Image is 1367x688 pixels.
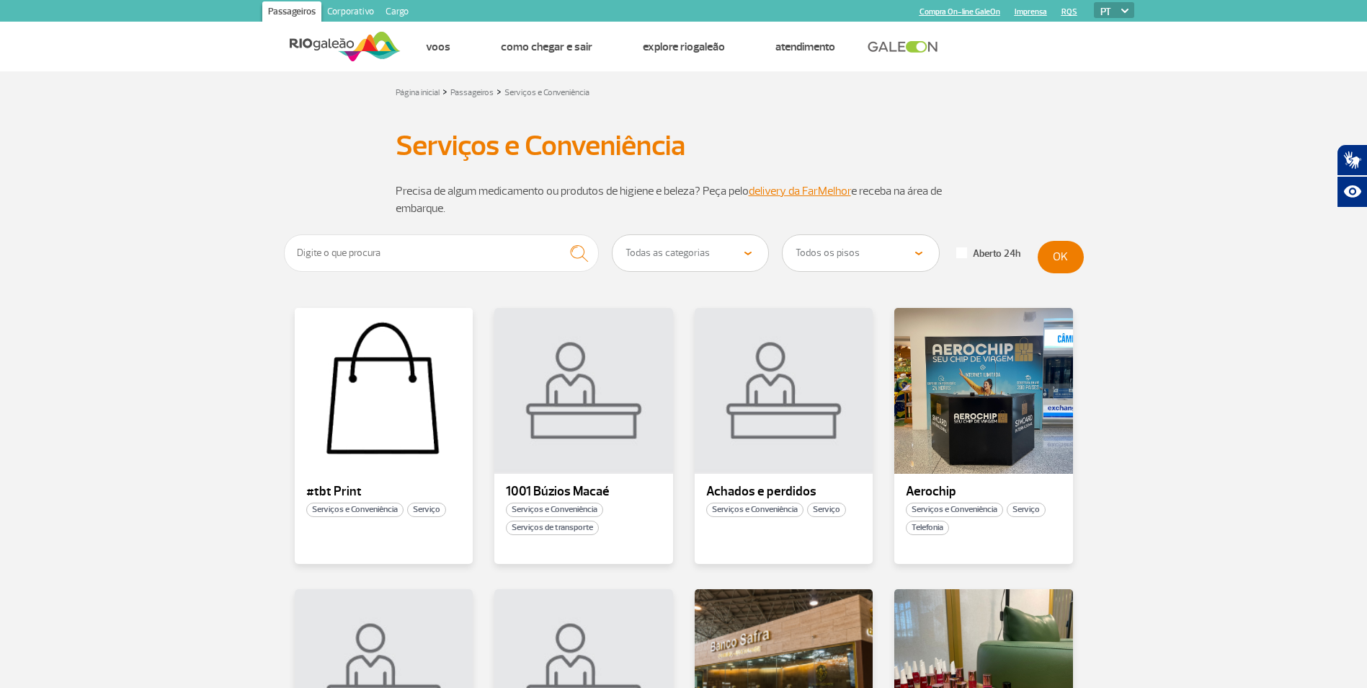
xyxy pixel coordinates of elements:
a: Passageiros [262,1,321,25]
span: Telefonia [906,521,949,535]
a: Passageiros [450,87,494,98]
p: Aerochip [906,485,1061,499]
a: Serviços e Conveniência [504,87,589,98]
span: Serviços e Conveniência [906,503,1003,517]
span: Serviço [407,503,446,517]
a: Compra On-line GaleOn [920,7,1000,17]
a: Atendimento [775,40,835,54]
span: Serviços e Conveniência [706,503,803,517]
span: Serviço [1007,503,1046,517]
a: Explore RIOgaleão [643,40,725,54]
span: Serviço [807,503,846,517]
input: Digite o que procura [284,234,600,272]
a: Página inicial [396,87,440,98]
a: Cargo [380,1,414,25]
p: #tbt Print [306,485,462,499]
a: delivery da FarMelhor [749,184,851,198]
label: Aberto 24h [956,247,1020,260]
p: Precisa de algum medicamento ou produtos de higiene e beleza? Peça pelo e receba na área de embar... [396,182,972,217]
div: Plugin de acessibilidade da Hand Talk. [1337,144,1367,208]
a: RQS [1061,7,1077,17]
a: > [442,83,447,100]
a: Voos [426,40,450,54]
span: Serviços de transporte [506,521,599,535]
a: Como chegar e sair [501,40,592,54]
p: 1001 Búzios Macaé [506,485,662,499]
span: Serviços e Conveniência [506,503,603,517]
button: Abrir tradutor de língua de sinais. [1337,144,1367,176]
a: > [497,83,502,100]
h1: Serviços e Conveniência [396,133,972,158]
p: Achados e perdidos [706,485,862,499]
a: Corporativo [321,1,380,25]
button: Abrir recursos assistivos. [1337,176,1367,208]
button: OK [1038,241,1084,273]
span: Serviços e Conveniência [306,503,404,517]
a: Imprensa [1015,7,1047,17]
